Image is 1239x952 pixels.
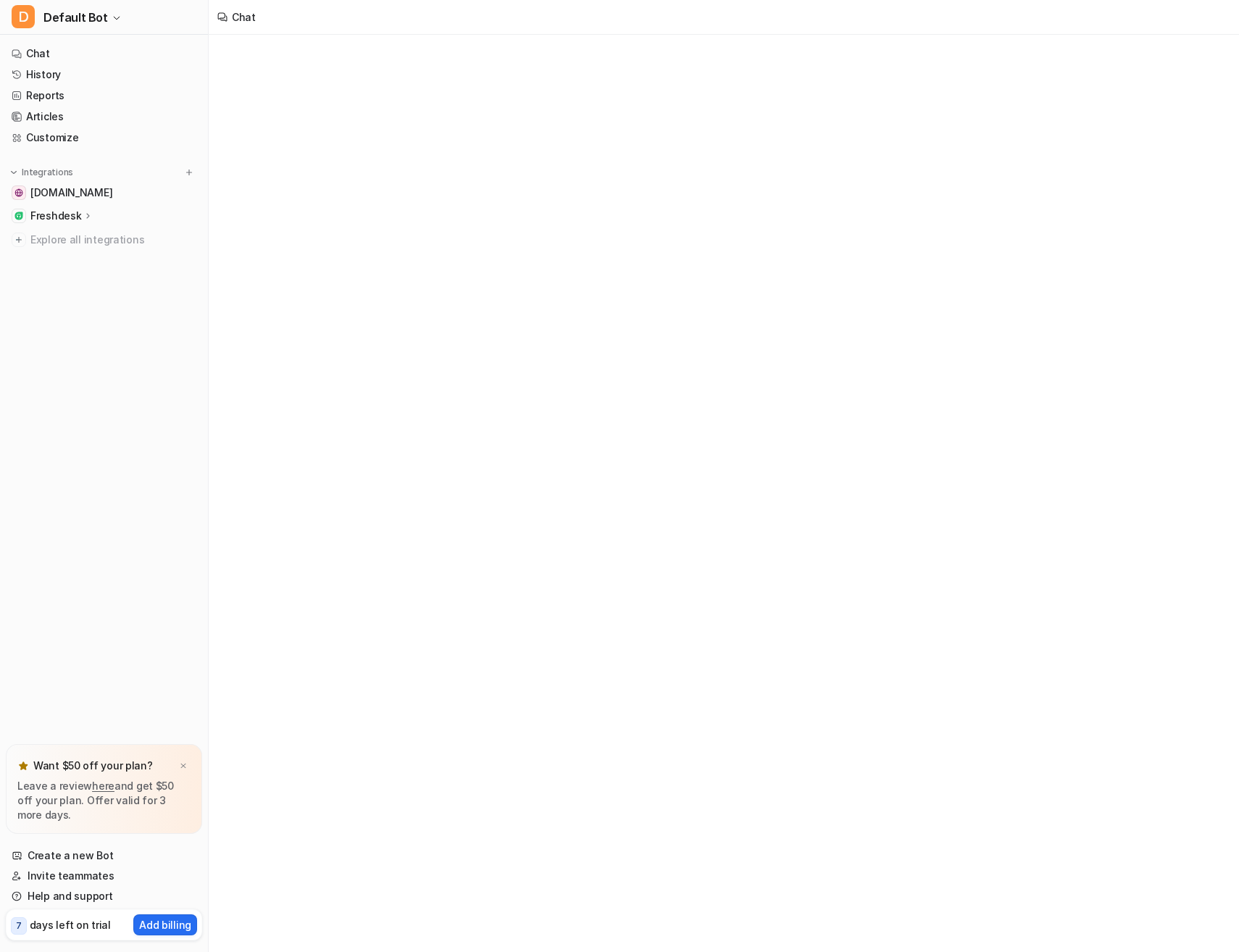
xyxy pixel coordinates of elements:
[6,85,202,106] a: Reports
[30,185,112,200] span: [DOMAIN_NAME]
[16,919,22,932] p: 7
[232,9,256,25] div: Chat
[17,760,29,772] img: star
[30,209,81,223] p: Freshdesk
[6,183,202,203] a: www.naturalspices.nl[DOMAIN_NAME]
[184,167,194,178] img: menu_add.svg
[6,128,202,148] a: Customize
[6,845,202,866] a: Create a new Bot
[33,759,153,773] p: Want $50 off your plan?
[179,761,188,771] img: x
[133,914,197,935] button: Add billing
[12,233,26,247] img: explore all integrations
[139,917,191,932] p: Add billing
[92,780,114,792] a: here
[6,886,202,906] a: Help and support
[43,7,108,28] span: Default Bot
[12,5,35,28] span: D
[6,866,202,886] a: Invite teammates
[6,107,202,127] a: Articles
[14,188,23,197] img: www.naturalspices.nl
[6,230,202,250] a: Explore all integrations
[6,165,78,180] button: Integrations
[6,43,202,64] a: Chat
[30,228,196,251] span: Explore all integrations
[22,167,73,178] p: Integrations
[17,779,191,822] p: Leave a review and get $50 off your plan. Offer valid for 3 more days.
[14,212,23,220] img: Freshdesk
[30,917,111,932] p: days left on trial
[6,64,202,85] a: History
[9,167,19,178] img: expand menu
